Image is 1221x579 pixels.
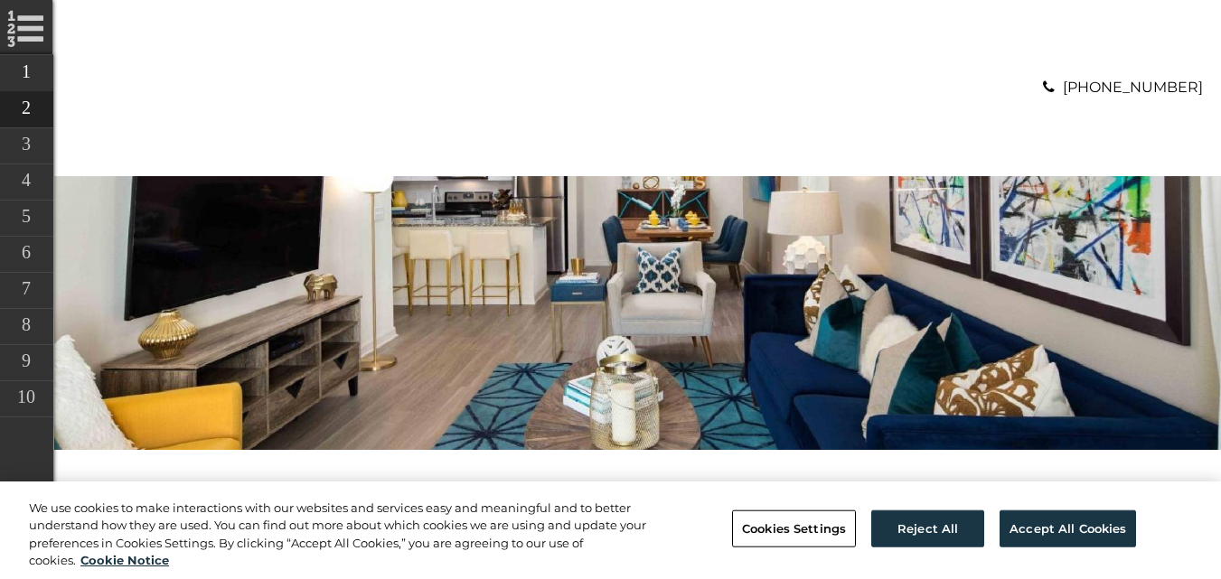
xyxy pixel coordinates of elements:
a: [PHONE_NUMBER] [1063,79,1203,96]
img: A living room with a blue couch and a television on the wall. [54,176,1221,450]
a: Logo [72,79,212,96]
a: More information about your privacy [80,553,169,567]
button: Reject All [871,510,984,548]
button: Accept All Cookies [1000,510,1136,548]
div: We use cookies to make interactions with our websites and services easy and meaningful and to bet... [29,500,672,570]
img: A graphic with a red M and the word SOUTH. [72,18,212,158]
button: Cookies Settings [732,510,856,548]
div: banner [54,176,1221,450]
